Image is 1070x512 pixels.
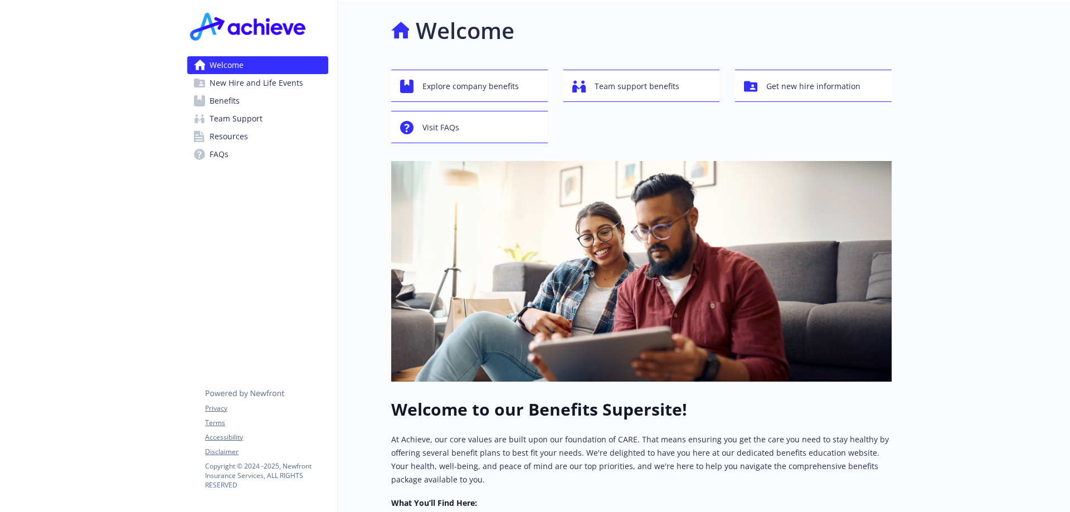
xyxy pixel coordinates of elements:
a: New Hire and Life Events [187,74,328,92]
span: Resources [210,128,248,145]
a: Resources [187,128,328,145]
a: Benefits [187,92,328,110]
p: At Achieve, our core values are built upon our foundation of CARE. That means ensuring you get th... [391,433,892,486]
img: overview page banner [391,161,892,382]
strong: What You’ll Find Here: [391,498,477,508]
span: New Hire and Life Events [210,74,303,92]
span: Explore company benefits [422,76,519,97]
span: Team support benefits [595,76,679,97]
span: FAQs [210,145,228,163]
button: Visit FAQs [391,111,548,143]
h1: Welcome [416,14,514,47]
span: Get new hire information [766,76,860,97]
p: Copyright © 2024 - 2025 , Newfront Insurance Services, ALL RIGHTS RESERVED [205,461,328,490]
a: FAQs [187,145,328,163]
a: Accessibility [205,432,328,442]
button: Get new hire information [735,70,892,102]
a: Privacy [205,403,328,413]
span: Welcome [210,56,244,74]
a: Disclaimer [205,447,328,457]
span: Benefits [210,92,240,110]
a: Terms [205,418,328,428]
h1: Welcome to our Benefits Supersite! [391,399,892,420]
span: Visit FAQs [422,117,459,138]
a: Team Support [187,110,328,128]
a: Welcome [187,56,328,74]
span: Team Support [210,110,262,128]
button: Explore company benefits [391,70,548,102]
button: Team support benefits [563,70,720,102]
